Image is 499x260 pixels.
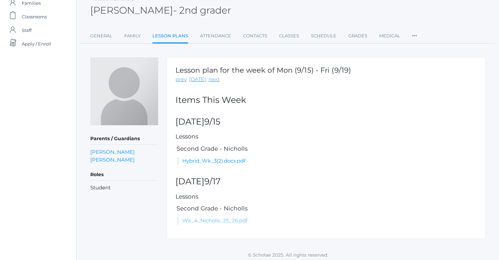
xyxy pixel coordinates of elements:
[182,217,247,224] a: Wk_4_Nicholls_25_26.pdf
[175,66,351,74] h1: Lesson plan for the week of Mon (9/15) - Fri (9/19)
[200,29,231,43] a: Attendance
[90,57,158,125] img: Kaila Henry
[204,176,221,186] span: 9/17
[22,23,32,37] span: Staff
[90,169,158,181] h5: Roles
[379,29,400,43] a: Medical
[90,29,112,43] a: General
[175,95,477,105] h2: Items This Week
[22,10,47,23] span: Classrooms
[182,157,245,164] a: Hybrid_Wk_3(2).docx.pdf
[311,29,336,43] a: Schedule
[90,156,135,164] a: [PERSON_NAME]
[77,252,499,258] p: © Scholae 2025. All rights reserved.
[173,4,231,16] span: - 2nd grader
[90,184,158,192] li: Student
[175,193,477,200] h5: Lessons
[348,29,367,43] a: Grades
[208,76,220,83] a: next
[175,205,477,212] h5: Second Grade - Nicholls
[152,29,188,44] a: Lesson Plans
[22,37,51,51] span: Apply / Enroll
[124,29,141,43] a: Family
[90,133,158,145] h5: Parents / Guardians
[175,117,477,127] h2: [DATE]
[175,177,477,186] h2: [DATE]
[90,5,231,16] h2: [PERSON_NAME]
[175,133,477,140] h5: Lessons
[175,146,477,152] h5: Second Grade - Nicholls
[243,29,267,43] a: Contacts
[90,148,135,156] a: [PERSON_NAME]
[175,76,187,83] a: prev
[189,76,206,83] a: [DATE]
[279,29,299,43] a: Classes
[204,116,220,127] span: 9/15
